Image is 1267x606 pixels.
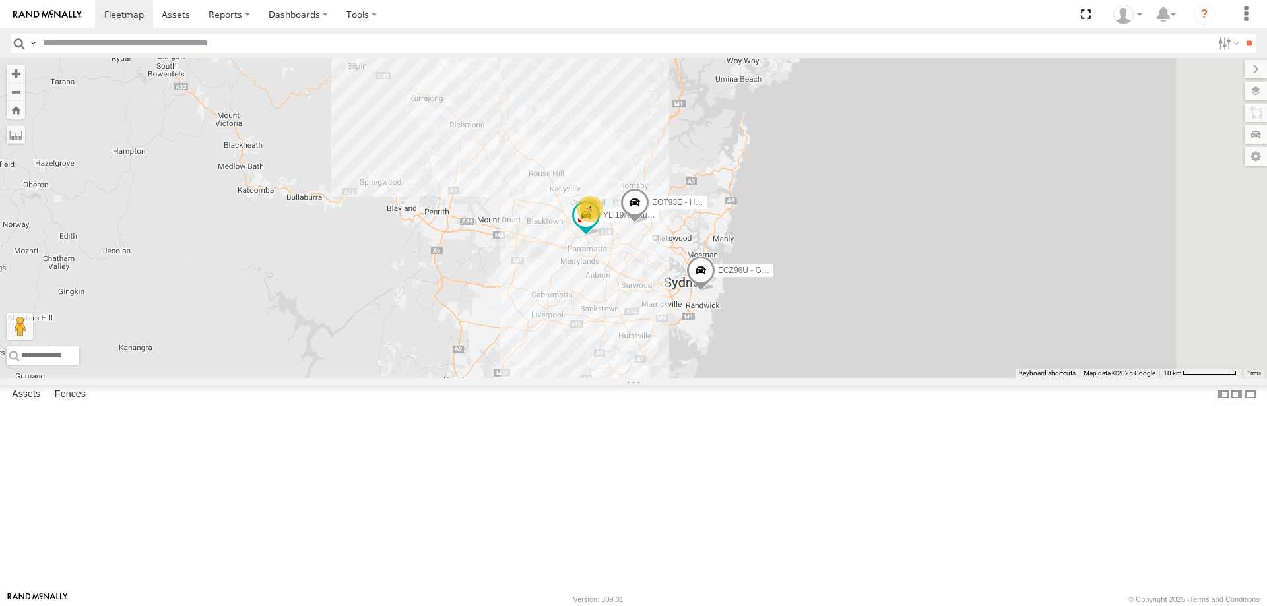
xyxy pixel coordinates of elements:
span: ECZ96U - Great Wall [718,266,793,275]
label: Assets [5,385,47,404]
div: Tom Tozer [1109,5,1147,24]
button: Zoom out [7,82,25,101]
span: Map data ©2025 Google [1084,369,1155,377]
div: © Copyright 2025 - [1128,595,1260,603]
label: Search Query [28,34,38,53]
i: ? [1194,4,1215,25]
label: Fences [48,385,92,404]
label: Dock Summary Table to the Left [1217,385,1230,404]
button: Keyboard shortcuts [1019,369,1076,378]
a: Terms (opens in new tab) [1247,371,1261,376]
label: Measure [7,125,25,144]
button: Zoom in [7,65,25,82]
label: Hide Summary Table [1244,385,1257,404]
label: Map Settings [1245,147,1267,166]
div: 4 [577,196,603,222]
button: Zoom Home [7,101,25,119]
span: 10 km [1163,369,1182,377]
button: Drag Pegman onto the map to open Street View [7,313,33,340]
label: Dock Summary Table to the Right [1230,385,1243,404]
a: Visit our Website [7,593,68,606]
img: rand-logo.svg [13,10,82,19]
span: EOT93E - HiAce [652,198,711,207]
a: Terms and Conditions [1190,595,1260,603]
div: Version: 309.01 [573,595,624,603]
span: YLI19N - Isuzu DMAX [603,210,680,220]
button: Map Scale: 10 km per 79 pixels [1159,369,1241,378]
label: Search Filter Options [1213,34,1241,53]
